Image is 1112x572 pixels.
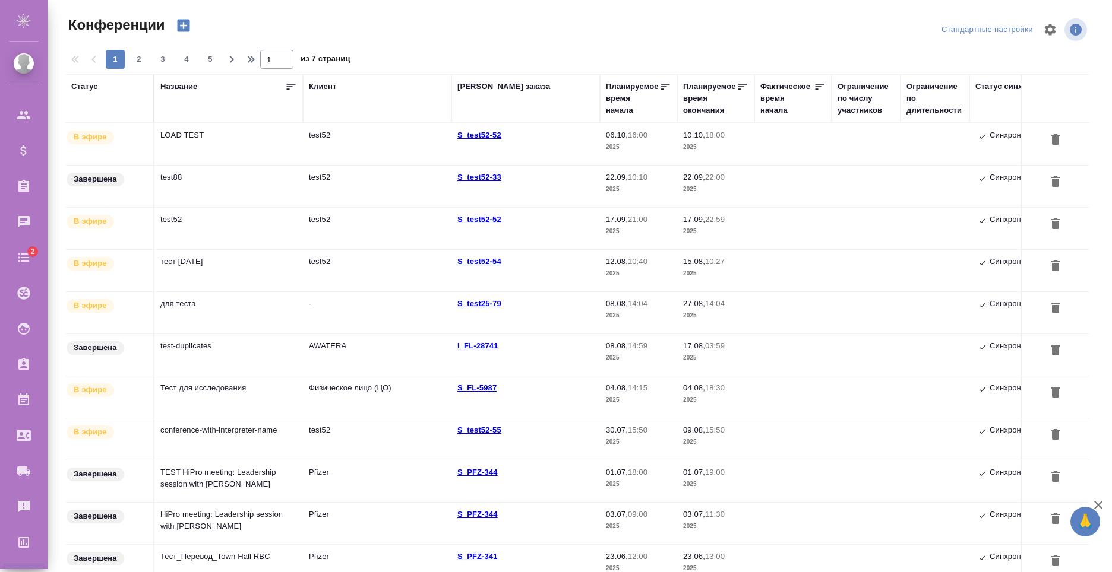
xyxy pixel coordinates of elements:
a: S_test52-33 [457,173,510,182]
button: Удалить [1045,298,1066,320]
p: Завершена [74,468,117,480]
p: 14:15 [628,383,647,392]
td: - [303,292,451,333]
div: Планируемое время окончания [683,81,737,116]
a: S_FL-5987 [457,383,506,392]
p: 08.08, [606,341,628,350]
p: 23.06, [683,552,705,561]
td: conference-with-interpreter-name [154,418,303,460]
td: test52 [303,123,451,165]
p: 10:27 [705,257,725,266]
p: 03.07, [683,510,705,519]
p: Синхронизировано [990,171,1059,186]
td: test-duplicates [154,334,303,376]
div: Название [160,81,197,93]
p: 2025 [606,141,671,153]
button: Удалить [1045,382,1066,404]
p: 22.09, [683,173,705,182]
p: 18:00 [628,468,647,476]
td: Pfizer [303,503,451,544]
p: 2025 [683,520,748,532]
p: 10:40 [628,257,647,266]
p: 30.07, [606,425,628,434]
td: HiPro meeting: Leadership session with [PERSON_NAME] [154,503,303,544]
td: test52 [303,418,451,460]
div: Статус [71,81,98,93]
p: Синхронизировано [990,298,1059,312]
p: В эфире [74,215,107,227]
p: 2025 [683,183,748,195]
span: Посмотреть информацию [1064,18,1089,41]
p: 2025 [683,436,748,448]
button: 🙏 [1070,507,1100,536]
td: test52 [154,208,303,249]
p: 01.07, [683,468,705,476]
p: 06.10, [606,131,628,139]
td: Тест для исследования [154,376,303,418]
div: Ограничение по длительности [906,81,963,116]
a: S_PFZ-341 [457,552,507,561]
button: 2 [129,50,149,69]
span: из 7 страниц [301,52,350,69]
a: S_test52-52 [457,215,510,224]
p: 23.06, [606,552,628,561]
td: для теста [154,292,303,333]
p: 09:00 [628,510,647,519]
p: 2025 [683,310,748,322]
p: 14:59 [628,341,647,350]
a: S_test52-52 [457,131,510,139]
p: Завершена [74,510,117,522]
p: 17.08, [683,341,705,350]
p: 2025 [683,225,748,237]
a: S_PFZ-344 [457,510,507,519]
p: 2025 [606,394,671,406]
p: 12:00 [628,552,647,561]
a: S_test25-79 [457,299,510,308]
span: 3 [153,53,172,65]
p: Синхронизировано [990,424,1059,438]
p: 2025 [606,183,671,195]
p: 22:00 [705,173,725,182]
p: 2025 [683,268,748,279]
p: 16:00 [628,131,647,139]
button: 5 [201,50,220,69]
button: Создать [169,15,198,36]
button: 3 [153,50,172,69]
p: 2025 [606,436,671,448]
td: test88 [154,166,303,207]
p: 15:50 [705,425,725,434]
td: test52 [303,250,451,291]
p: 18:00 [705,131,725,139]
p: 22:59 [705,215,725,224]
p: 04.08, [606,383,628,392]
p: Синхронизировано [990,466,1059,481]
p: 01.07, [606,468,628,476]
p: 17.09, [683,215,705,224]
p: 12.08, [606,257,628,266]
td: Pfizer [303,460,451,502]
div: Планируемое время начала [606,81,659,116]
td: test52 [303,208,451,249]
p: 2025 [606,520,671,532]
p: 2025 [606,352,671,364]
p: S_test52-55 [457,425,510,434]
span: 5 [201,53,220,65]
p: В эфире [74,300,107,312]
p: Синхронизировано [990,214,1059,228]
a: I_FL-28741 [457,341,507,350]
button: Удалить [1045,466,1066,488]
a: S_PFZ-344 [457,468,507,476]
p: В эфире [74,131,107,143]
p: Синхронизировано [990,256,1059,270]
p: 2025 [606,310,671,322]
p: 15:50 [628,425,647,434]
button: Удалить [1045,509,1066,530]
p: 17.09, [606,215,628,224]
